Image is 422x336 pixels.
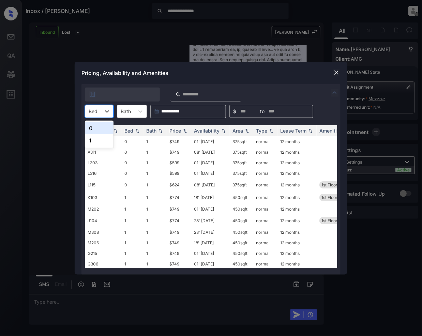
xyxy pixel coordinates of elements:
[220,128,227,133] img: sorting
[253,248,277,259] td: normal
[144,147,167,157] td: 1
[253,204,277,214] td: normal
[307,128,314,133] img: sorting
[253,238,277,248] td: normal
[122,168,144,179] td: 0
[194,128,220,134] div: Availability
[144,136,167,147] td: 1
[85,259,122,269] td: G306
[167,157,191,168] td: $599
[191,248,230,259] td: 01' [DATE]
[230,214,253,227] td: 450 sqft
[167,147,191,157] td: $749
[85,204,122,214] td: M202
[253,191,277,204] td: normal
[277,191,317,204] td: 12 months
[144,214,167,227] td: 1
[253,168,277,179] td: normal
[191,238,230,248] td: 18' [DATE]
[167,259,191,269] td: $749
[277,179,317,191] td: 12 months
[144,227,167,238] td: 1
[144,168,167,179] td: 1
[112,128,119,133] img: sorting
[122,157,144,168] td: 0
[134,128,141,133] img: sorting
[191,136,230,147] td: 01' [DATE]
[253,136,277,147] td: normal
[85,179,122,191] td: L115
[260,108,265,115] span: to
[191,168,230,179] td: 01' [DATE]
[144,157,167,168] td: 1
[182,128,189,133] img: sorting
[253,157,277,168] td: normal
[321,182,337,187] span: 1st Floor
[191,227,230,238] td: 28' [DATE]
[253,147,277,157] td: normal
[167,248,191,259] td: $749
[144,248,167,259] td: 1
[122,191,144,204] td: 1
[331,89,339,97] img: icon-zuma
[244,128,251,133] img: sorting
[89,91,96,98] img: icon-zuma
[85,122,114,134] div: 0
[277,227,317,238] td: 12 months
[277,259,317,269] td: 12 months
[167,191,191,204] td: $774
[321,195,337,200] span: 1st Floor
[253,227,277,238] td: normal
[167,227,191,238] td: $749
[277,147,317,157] td: 12 months
[144,259,167,269] td: 1
[253,259,277,269] td: normal
[146,128,156,134] div: Bath
[85,248,122,259] td: G215
[277,157,317,168] td: 12 months
[85,238,122,248] td: M206
[253,214,277,227] td: normal
[230,238,253,248] td: 450 sqft
[333,69,340,76] img: close
[191,179,230,191] td: 08' [DATE]
[167,214,191,227] td: $774
[233,108,236,115] span: $
[144,204,167,214] td: 1
[191,259,230,269] td: 01' [DATE]
[230,259,253,269] td: 450 sqft
[176,91,181,97] img: icon-zuma
[319,128,342,134] div: Amenities
[122,136,144,147] td: 0
[167,136,191,147] td: $749
[122,238,144,248] td: 1
[122,147,144,157] td: 0
[167,179,191,191] td: $624
[268,128,275,133] img: sorting
[85,168,122,179] td: L316
[230,168,253,179] td: 375 sqft
[321,218,337,223] span: 1st Floor
[256,128,267,134] div: Type
[230,227,253,238] td: 450 sqft
[122,179,144,191] td: 0
[277,204,317,214] td: 12 months
[277,248,317,259] td: 12 months
[277,168,317,179] td: 12 months
[230,248,253,259] td: 450 sqft
[85,191,122,204] td: K103
[144,191,167,204] td: 1
[122,259,144,269] td: 1
[230,204,253,214] td: 450 sqft
[277,136,317,147] td: 12 months
[280,128,306,134] div: Lease Term
[191,191,230,204] td: 18' [DATE]
[85,227,122,238] td: M308
[191,147,230,157] td: 08' [DATE]
[191,157,230,168] td: 01' [DATE]
[85,157,122,168] td: L303
[122,204,144,214] td: 1
[191,204,230,214] td: 01' [DATE]
[122,248,144,259] td: 1
[230,191,253,204] td: 450 sqft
